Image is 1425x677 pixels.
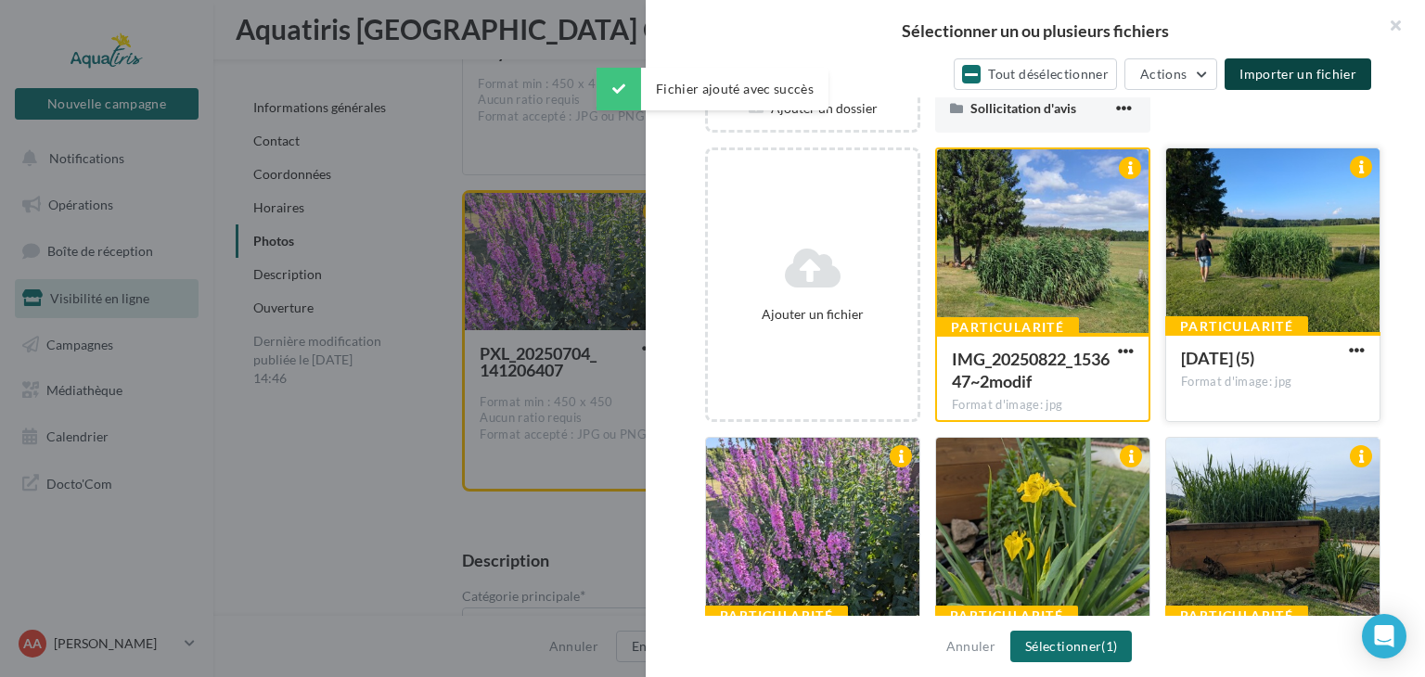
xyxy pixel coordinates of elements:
[952,397,1134,414] div: Format d'image: jpg
[715,305,910,324] div: Ajouter un fichier
[1165,606,1308,626] div: Particularité
[1181,348,1254,368] span: 20juin2025 (5)
[954,58,1117,90] button: Tout désélectionner
[952,349,1110,391] span: IMG_20250822_153647~2modif
[939,635,1003,658] button: Annuler
[1239,66,1356,82] span: Importer un fichier
[1140,66,1187,82] span: Actions
[1362,614,1406,658] div: Open Intercom Messenger
[935,606,1078,626] div: Particularité
[1181,374,1365,390] div: Format d'image: jpg
[1101,638,1117,654] span: (1)
[1010,631,1132,662] button: Sélectionner(1)
[1124,58,1217,90] button: Actions
[731,66,801,84] div: Mes fichiers
[597,68,828,110] div: Fichier ajouté avec succès
[936,317,1079,338] div: Particularité
[1225,58,1371,90] button: Importer un fichier
[1165,316,1308,337] div: Particularité
[705,606,848,626] div: Particularité
[675,22,1395,39] h2: Sélectionner un ou plusieurs fichiers
[970,100,1076,116] span: Sollicitation d'avis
